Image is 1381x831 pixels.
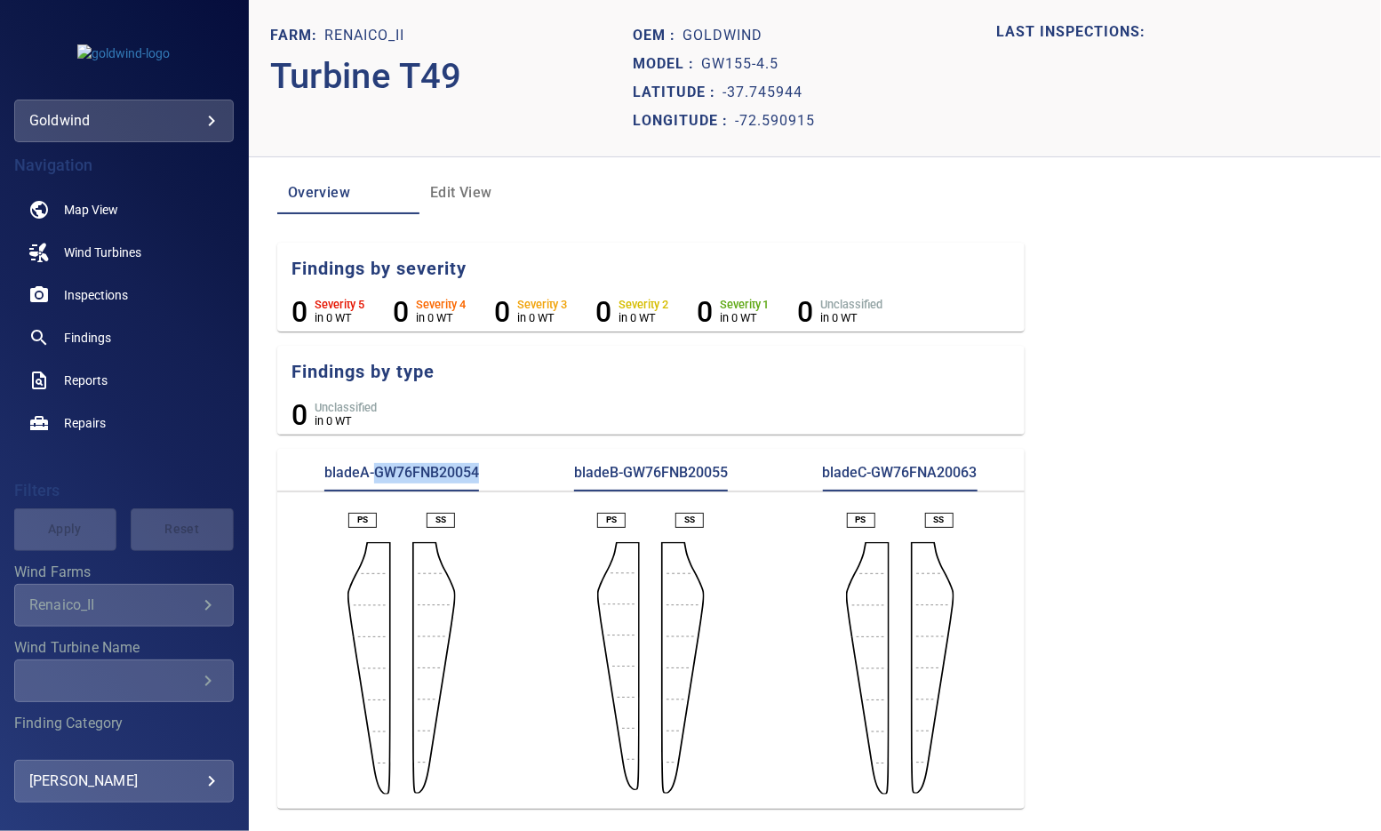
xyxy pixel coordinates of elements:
h6: 0 [697,295,713,329]
div: Renaico_II [29,596,197,613]
a: reports noActive [14,359,234,402]
p: SS [934,514,945,526]
span: Reports [64,372,108,389]
p: Latitude : [633,82,722,103]
p: in 0 WT [416,311,466,324]
p: Goldwind [683,25,762,46]
h6: Unclassified [821,299,883,311]
p: in 0 WT [315,414,377,427]
p: in 0 WT [720,311,770,324]
h6: Severity 5 [315,299,364,311]
p: bladeA-GW76FNB20054 [324,463,479,491]
label: Wind Turbine Name [14,641,234,655]
li: Severity 2 [595,295,668,329]
p: GW155-4.5 [701,53,778,75]
li: Severity 3 [494,295,567,329]
div: goldwind [29,107,219,135]
span: Edit View [430,180,551,205]
h5: Findings by type [291,360,1025,384]
h6: 0 [494,295,510,329]
p: bladeB-GW76FNB20055 [574,463,728,491]
div: Wind Turbine Name [14,659,234,702]
p: -72.590915 [735,110,815,132]
div: [PERSON_NAME] [29,767,219,795]
h6: 0 [393,295,409,329]
span: Map View [64,201,118,219]
h6: 0 [595,295,611,329]
p: Renaico_II [324,25,404,46]
h4: Filters [14,482,234,499]
label: Finding Category [14,716,234,731]
li: Severity Unclassified [798,295,883,329]
img: goldwind-logo [77,44,170,62]
p: in 0 WT [315,311,364,324]
span: Repairs [64,414,106,432]
h6: 0 [798,295,814,329]
div: Wind Farms [14,584,234,627]
h6: Unclassified [315,402,377,414]
p: in 0 WT [821,311,883,324]
p: Turbine T49 [270,50,634,103]
p: -37.745944 [722,82,802,103]
div: goldwind [14,100,234,142]
h6: 0 [291,398,307,432]
p: PS [357,514,368,526]
a: map noActive [14,188,234,231]
p: SS [684,514,695,526]
a: inspections noActive [14,274,234,316]
span: Inspections [64,286,128,304]
a: repairs noActive [14,402,234,444]
p: Model : [633,53,701,75]
p: Longitude : [633,110,735,132]
span: Wind Turbines [64,244,141,261]
li: Severity 1 [697,295,770,329]
p: in 0 WT [517,311,567,324]
p: PS [856,514,866,526]
span: Findings [64,329,111,347]
h6: Severity 1 [720,299,770,311]
h6: Severity 2 [619,299,668,311]
p: Farm: [270,25,324,46]
span: Overview [288,180,409,205]
h6: 0 [291,295,307,329]
p: PS [606,514,617,526]
p: Oem : [633,25,683,46]
label: Wind Farms [14,565,234,579]
a: findings noActive [14,316,234,359]
p: SS [435,514,446,526]
li: Unclassified [291,398,377,432]
h6: Severity 4 [416,299,466,311]
h5: Findings by severity [291,257,1025,281]
li: Severity 4 [393,295,466,329]
h4: Navigation [14,156,234,174]
p: in 0 WT [619,311,668,324]
p: bladeC-GW76FNA20063 [823,463,978,491]
p: LAST INSPECTIONS: [996,21,1360,43]
h6: Severity 3 [517,299,567,311]
li: Severity 5 [291,295,364,329]
a: windturbines noActive [14,231,234,274]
